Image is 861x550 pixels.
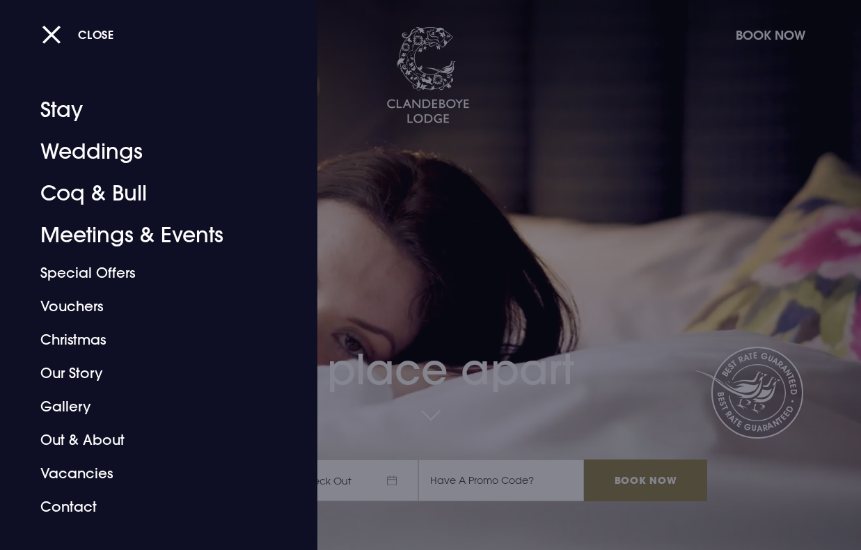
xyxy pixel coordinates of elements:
[40,173,258,214] a: Coq & Bull
[78,27,114,42] span: Close
[40,290,258,323] a: Vouchers
[40,256,258,290] a: Special Offers
[40,214,258,256] a: Meetings & Events
[40,89,258,131] a: Stay
[40,390,258,423] a: Gallery
[40,457,258,490] a: Vacancies
[40,323,258,356] a: Christmas
[40,490,258,524] a: Contact
[40,356,258,390] a: Our Story
[42,20,114,49] button: Close
[40,131,258,173] a: Weddings
[40,423,258,457] a: Out & About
